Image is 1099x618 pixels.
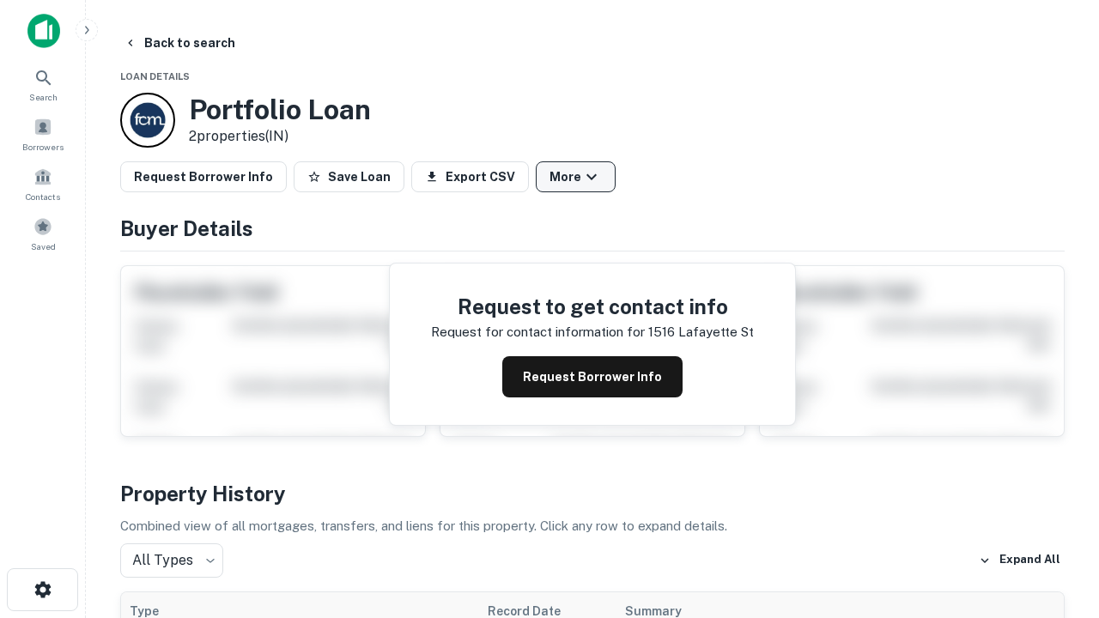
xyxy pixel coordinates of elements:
img: capitalize-icon.png [27,14,60,48]
a: Borrowers [5,111,81,157]
h4: Request to get contact info [431,291,754,322]
h4: Property History [120,478,1065,509]
p: Combined view of all mortgages, transfers, and liens for this property. Click any row to expand d... [120,516,1065,536]
div: All Types [120,543,223,578]
button: More [536,161,616,192]
span: Loan Details [120,71,190,82]
button: Save Loan [294,161,404,192]
a: Contacts [5,161,81,207]
span: Borrowers [22,140,64,154]
a: Search [5,61,81,107]
a: Saved [5,210,81,257]
button: Expand All [975,548,1065,573]
h4: Buyer Details [120,213,1065,244]
p: 1516 lafayette st [648,322,754,342]
span: Saved [31,239,56,253]
span: Search [29,90,58,104]
span: Contacts [26,190,60,203]
p: Request for contact information for [431,322,645,342]
button: Export CSV [411,161,529,192]
p: 2 properties (IN) [189,126,371,147]
button: Back to search [117,27,242,58]
iframe: Chat Widget [1013,426,1099,508]
h3: Portfolio Loan [189,94,371,126]
button: Request Borrower Info [120,161,287,192]
button: Request Borrower Info [502,356,683,397]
